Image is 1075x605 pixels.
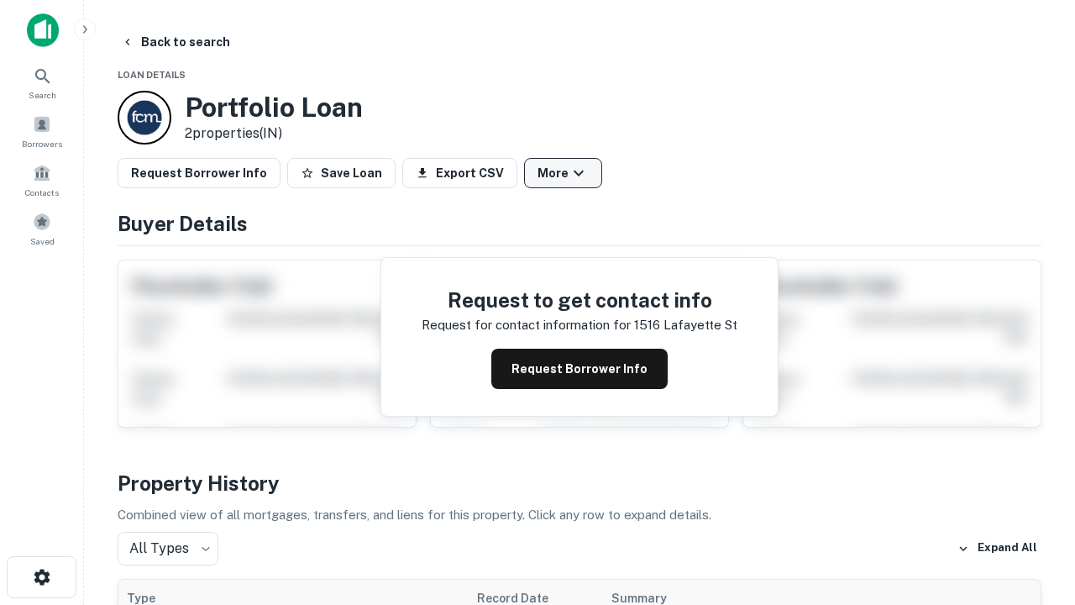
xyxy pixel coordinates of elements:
a: Saved [5,206,79,251]
span: Borrowers [22,137,62,150]
button: Request Borrower Info [491,349,668,389]
iframe: Chat Widget [991,471,1075,551]
button: Back to search [114,27,237,57]
button: More [524,158,602,188]
span: Contacts [25,186,59,199]
div: All Types [118,532,218,566]
a: Search [5,60,79,105]
span: Search [29,88,56,102]
p: Combined view of all mortgages, transfers, and liens for this property. Click any row to expand d... [118,505,1041,525]
a: Borrowers [5,108,79,154]
span: Loan Details [118,70,186,80]
button: Expand All [953,536,1041,561]
p: 2 properties (IN) [185,124,363,144]
button: Export CSV [402,158,517,188]
button: Request Borrower Info [118,158,281,188]
span: Saved [30,234,55,248]
h4: Request to get contact info [422,285,737,315]
p: Request for contact information for [422,315,631,335]
h4: Buyer Details [118,208,1041,239]
p: 1516 lafayette st [634,315,737,335]
img: capitalize-icon.png [27,13,59,47]
button: Save Loan [287,158,396,188]
a: Contacts [5,157,79,203]
h3: Portfolio Loan [185,92,363,124]
h4: Property History [118,468,1041,498]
